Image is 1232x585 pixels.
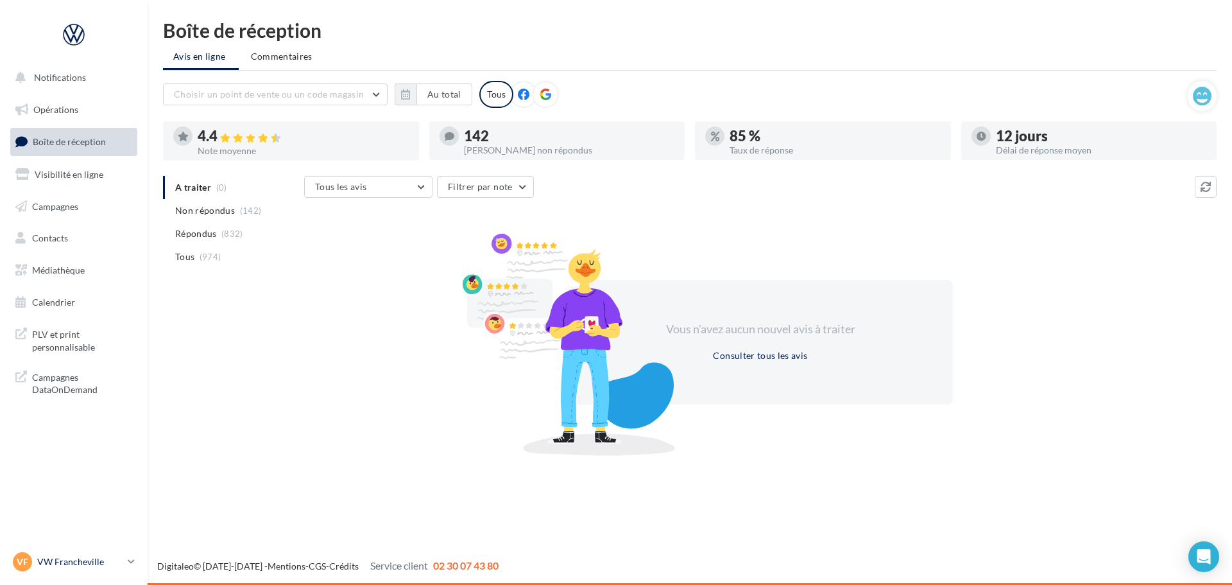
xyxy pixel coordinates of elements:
[8,161,140,188] a: Visibilité en ligne
[221,229,243,239] span: (832)
[32,265,85,275] span: Médiathèque
[416,83,472,105] button: Au total
[251,50,312,63] span: Commentaires
[37,555,123,568] p: VW Francheville
[1188,541,1219,572] div: Open Intercom Messenger
[174,89,364,100] span: Choisir un point de vente ou un code magasin
[33,136,106,147] span: Boîte de réception
[304,176,432,198] button: Tous les avis
[433,559,499,572] span: 02 30 07 43 80
[309,561,326,572] a: CGS
[157,561,499,572] span: © [DATE]-[DATE] - - -
[163,21,1217,40] div: Boîte de réception
[370,559,428,572] span: Service client
[240,205,262,216] span: (142)
[8,289,140,316] a: Calendrier
[315,181,367,192] span: Tous les avis
[268,561,305,572] a: Mentions
[175,204,235,217] span: Non répondus
[163,83,388,105] button: Choisir un point de vente ou un code magasin
[708,348,812,363] button: Consulter tous les avis
[17,555,28,568] span: VF
[198,146,409,155] div: Note moyenne
[8,193,140,220] a: Campagnes
[175,250,194,263] span: Tous
[200,252,221,262] span: (974)
[8,257,140,284] a: Médiathèque
[10,550,137,574] a: VF VW Francheville
[479,81,513,108] div: Tous
[198,129,409,144] div: 4.4
[32,297,75,308] span: Calendrier
[730,129,941,143] div: 85 %
[32,200,78,211] span: Campagnes
[32,232,68,243] span: Contacts
[650,321,871,338] div: Vous n'avez aucun nouvel avis à traiter
[8,64,135,91] button: Notifications
[35,169,103,180] span: Visibilité en ligne
[32,369,132,396] span: Campagnes DataOnDemand
[437,176,534,198] button: Filtrer par note
[175,227,217,240] span: Répondus
[8,225,140,252] a: Contacts
[464,146,675,155] div: [PERSON_NAME] non répondus
[32,326,132,353] span: PLV et print personnalisable
[33,104,78,115] span: Opérations
[395,83,472,105] button: Au total
[8,320,140,358] a: PLV et print personnalisable
[8,363,140,401] a: Campagnes DataOnDemand
[8,96,140,123] a: Opérations
[996,129,1207,143] div: 12 jours
[157,561,194,572] a: Digitaleo
[34,72,86,83] span: Notifications
[730,146,941,155] div: Taux de réponse
[464,129,675,143] div: 142
[329,561,359,572] a: Crédits
[996,146,1207,155] div: Délai de réponse moyen
[8,128,140,155] a: Boîte de réception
